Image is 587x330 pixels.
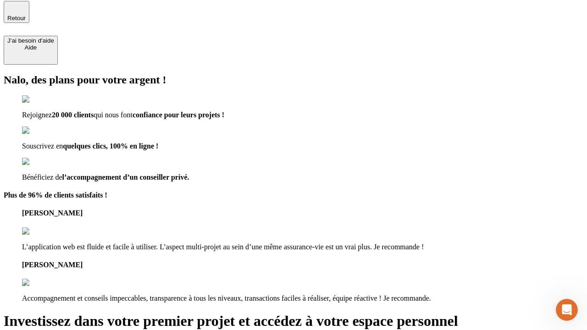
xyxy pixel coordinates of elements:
[22,261,583,269] h4: [PERSON_NAME]
[22,173,62,181] span: Bénéficiez de
[22,227,67,236] img: reviews stars
[4,74,583,86] h2: Nalo, des plans pour votre argent !
[22,95,61,104] img: checkmark
[22,158,61,166] img: checkmark
[22,294,583,302] p: Accompagnement et conseils impeccables, transparence à tous les niveaux, transactions faciles à r...
[133,111,224,119] span: confiance pour leurs projets !
[4,1,29,23] button: Retour
[22,142,63,150] span: Souscrivez en
[4,36,58,65] button: J’ai besoin d'aideAide
[22,279,67,287] img: reviews stars
[22,111,52,119] span: Rejoignez
[62,173,189,181] span: l’accompagnement d’un conseiller privé.
[4,191,583,199] h4: Plus de 96% de clients satisfaits !
[4,313,583,330] h1: Investissez dans votre premier projet et accédez à votre espace personnel
[63,142,158,150] span: quelques clics, 100% en ligne !
[22,126,61,135] img: checkmark
[556,299,578,321] iframe: Intercom live chat
[7,15,26,22] span: Retour
[52,111,94,119] span: 20 000 clients
[22,209,583,217] h4: [PERSON_NAME]
[7,44,54,51] div: Aide
[7,37,54,44] div: J’ai besoin d'aide
[94,111,132,119] span: qui nous font
[22,243,583,251] p: L’application web est fluide et facile à utiliser. L’aspect multi-projet au sein d’une même assur...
